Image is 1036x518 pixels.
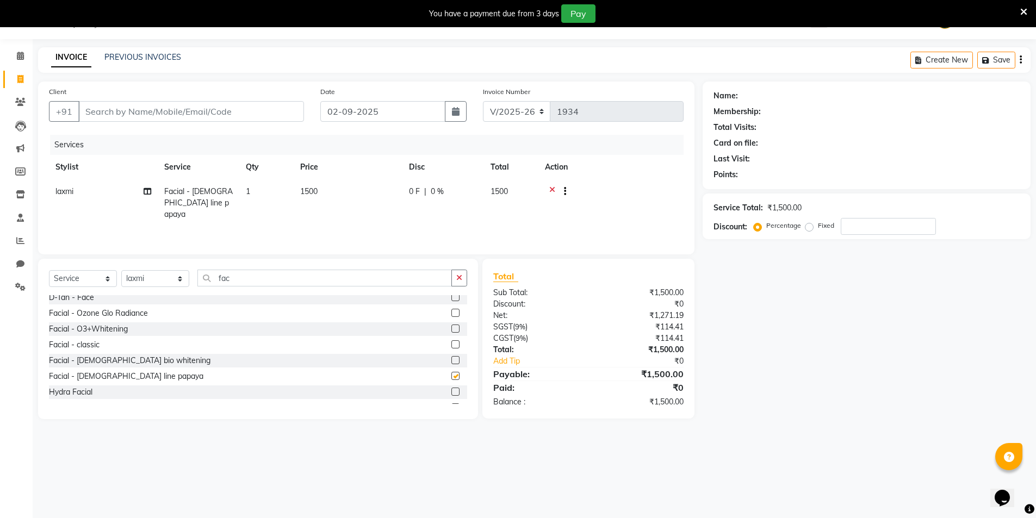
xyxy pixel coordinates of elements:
span: 0 % [431,186,444,197]
div: Discount: [485,298,588,310]
label: Date [320,87,335,97]
div: ₹1,500.00 [588,367,692,380]
button: Save [977,52,1015,68]
label: Fixed [818,221,834,230]
div: Payable: [485,367,588,380]
div: ₹0 [588,298,692,310]
div: ₹1,500.00 [588,287,692,298]
div: Total Visits: [714,122,756,133]
div: Hydra Facial [49,386,92,398]
div: Net: [485,310,588,321]
div: Balance : [485,396,588,408]
div: Points: [714,169,738,180]
div: Facial - Ozone Glo Radiance [49,308,148,319]
label: Percentage [766,221,801,230]
label: Client [49,87,66,97]
button: +91 [49,101,79,122]
div: ₹1,271.19 [588,310,692,321]
span: 1 [246,186,250,196]
div: Last Visit: [714,153,750,165]
a: PREVIOUS INVOICES [104,52,181,62]
button: Pay [561,4,595,23]
th: Disc [402,155,484,179]
div: ₹1,500.00 [588,344,692,355]
th: Qty [239,155,294,179]
span: 1500 [300,186,318,196]
div: ₹114.41 [588,321,692,333]
span: 0 F [409,186,420,197]
a: Add Tip [485,355,605,367]
iframe: chat widget [990,475,1025,507]
div: Card on file: [714,138,758,149]
span: 1500 [491,186,508,196]
span: laxmi [55,186,73,196]
div: D-Tan - Face [49,292,94,303]
label: Invoice Number [483,87,530,97]
th: Service [158,155,239,179]
div: You have a payment due from 3 days [429,8,559,20]
div: ( ) [485,333,588,344]
div: ₹1,500.00 [588,396,692,408]
div: Paid: [485,381,588,394]
span: | [424,186,426,197]
div: ₹114.41 [588,333,692,344]
span: Facial - [DEMOGRAPHIC_DATA] line papaya [164,186,233,219]
input: Search by Name/Mobile/Email/Code [78,101,304,122]
span: CGST [493,333,513,343]
th: Price [294,155,402,179]
div: Discount: [714,221,747,233]
div: Facial - [DEMOGRAPHIC_DATA] line papaya [49,371,203,382]
div: Total: [485,344,588,355]
th: Stylist [49,155,158,179]
div: Services [50,135,692,155]
div: ( ) [485,321,588,333]
div: Facial-Ozone Glow4Sure [49,402,136,414]
button: Create New [910,52,973,68]
div: ₹1,500.00 [767,202,802,214]
div: Sub Total: [485,287,588,298]
span: Total [493,271,518,282]
span: SGST [493,322,513,332]
input: Search or Scan [197,270,452,286]
div: Name: [714,90,738,102]
div: ₹0 [588,381,692,394]
div: Facial - O3+Whitening [49,323,128,335]
div: Facial - [DEMOGRAPHIC_DATA] bio whitening [49,355,210,366]
span: 9% [516,334,526,342]
th: Action [538,155,684,179]
th: Total [484,155,538,179]
div: ₹0 [606,355,692,367]
div: Membership: [714,106,761,117]
div: Facial - classic [49,339,100,351]
div: Service Total: [714,202,763,214]
a: INVOICE [51,48,91,67]
span: 9% [515,322,525,331]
